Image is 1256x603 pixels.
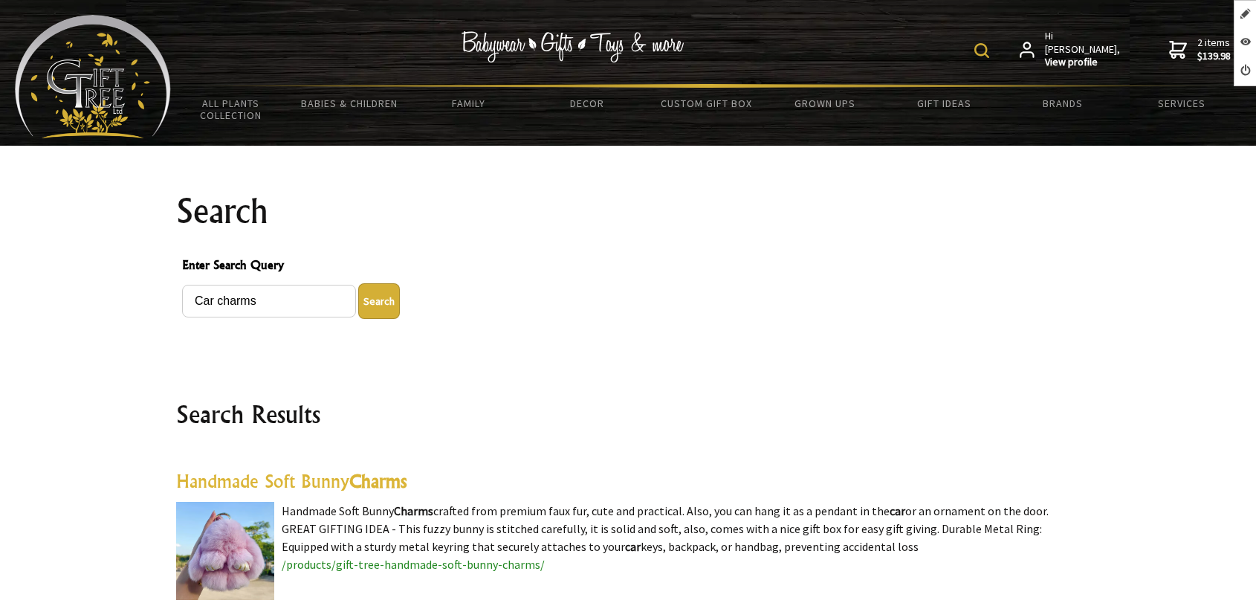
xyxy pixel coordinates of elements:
span: Hi [PERSON_NAME], [1045,30,1121,69]
a: /products/gift-tree-handmade-soft-bunny-charms/ [282,557,545,572]
a: Gift Ideas [884,88,1003,119]
a: Services [1122,88,1241,119]
input: Enter Search Query [182,285,356,317]
a: Decor [528,88,647,119]
a: 2 items$139.98 [1169,30,1231,69]
a: Custom Gift Box [647,88,765,119]
h1: Search [176,193,1080,229]
a: Babies & Children [290,88,409,119]
img: Babyware - Gifts - Toys and more... [15,15,171,138]
span: Enter Search Query [182,256,1074,277]
a: Brands [1003,88,1122,119]
a: Hi [PERSON_NAME],View profile [1020,30,1121,69]
a: Handmade Soft BunnyCharms [176,470,407,492]
highlight: Charms [394,503,433,518]
highlight: car [890,503,905,518]
h2: Search Results [176,396,1080,432]
img: Handmade Soft Bunny Charms [176,502,274,600]
a: All Plants Collection [171,88,290,131]
button: Enter Search Query [358,283,400,319]
span: 2 items [1197,36,1231,62]
a: Family [409,88,528,119]
img: Babywear - Gifts - Toys & more [462,31,684,62]
highlight: car [625,539,641,554]
highlight: Charms [349,470,407,492]
strong: $139.98 [1197,50,1231,63]
img: product search [974,43,989,58]
strong: View profile [1045,56,1121,69]
a: Grown Ups [765,88,884,119]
